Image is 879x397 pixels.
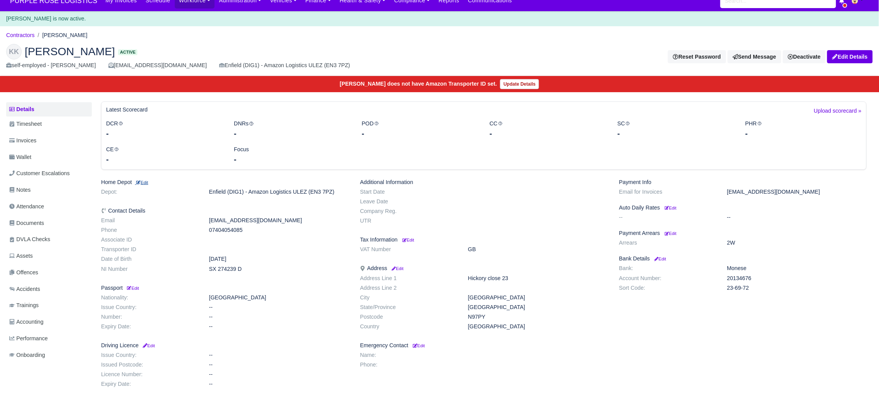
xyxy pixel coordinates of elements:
[721,275,872,282] dd: 20134676
[721,240,872,246] dd: 2W
[203,362,355,368] dd: --
[783,50,826,63] a: Deactivate
[6,117,92,132] a: Timesheet
[362,128,478,139] div: -
[6,166,92,181] a: Customer Escalations
[95,217,203,224] dt: Email
[484,119,612,139] div: CC
[6,133,92,148] a: Invoices
[6,44,22,59] div: KK
[354,198,462,205] dt: Leave Date
[106,154,222,165] div: -
[721,265,872,272] dd: Monese
[6,348,92,363] a: Onboarding
[9,334,48,343] span: Performance
[95,227,203,233] dt: Phone
[462,275,614,282] dd: Hickory close 23
[95,304,203,311] dt: Issue Country:
[360,265,607,272] h6: Address
[6,61,96,70] div: self-employed - [PERSON_NAME]
[106,128,222,139] div: -
[653,255,666,262] a: Edit
[9,268,38,277] span: Offences
[95,266,203,272] dt: NI Number
[6,248,92,264] a: Assets
[101,179,348,186] h6: Home Depot
[6,331,92,346] a: Performance
[614,214,722,221] dt: --
[203,323,355,330] dd: --
[740,119,867,139] div: PHR
[6,32,35,38] a: Contractors
[665,206,677,210] small: Edit
[203,381,355,387] dd: --
[619,255,867,262] h6: Bank Details
[203,266,355,272] dd: SX 274239 D
[6,199,92,214] a: Attendance
[126,285,139,291] a: Edit
[203,352,355,358] dd: --
[25,46,115,57] span: [PERSON_NAME]
[490,128,606,139] div: -
[741,308,879,397] iframe: Chat Widget
[354,352,462,358] dt: Name:
[142,342,155,348] a: Edit
[6,232,92,247] a: DVLA Checks
[401,237,414,243] a: Edit
[354,218,462,224] dt: UTR
[9,318,44,326] span: Accounting
[142,343,155,348] small: Edit
[614,275,722,282] dt: Account Number:
[9,136,36,145] span: Invoices
[6,216,92,231] a: Documents
[745,128,862,139] div: -
[614,285,722,291] dt: Sort Code:
[6,298,92,313] a: Trainings
[219,61,350,70] div: Enfield (DIG1) - Amazon Logistics ULEZ (EN3 7PZ)
[95,256,203,262] dt: Date of Birth
[95,189,203,195] dt: Depot:
[95,381,203,387] dt: Expiry Date:
[106,106,148,113] h6: Latest Scorecard
[95,352,203,358] dt: Issue Country:
[203,227,355,233] dd: 07404054085
[6,282,92,297] a: Accidents
[354,285,462,291] dt: Address Line 2
[360,179,607,186] h6: Additional Information
[95,323,203,330] dt: Expiry Date:
[6,150,92,165] a: Wallet
[411,342,425,348] a: Edit
[6,265,92,280] a: Offences
[619,230,867,237] h6: Payment Arrears
[6,182,92,198] a: Notes
[462,304,614,311] dd: [GEOGRAPHIC_DATA]
[653,257,666,261] small: Edit
[9,235,50,244] span: DVLA Checks
[9,186,30,194] span: Notes
[9,153,31,162] span: Wallet
[619,204,867,211] h6: Auto Daily Rates
[118,49,137,55] span: Active
[0,38,879,76] div: Krasimir Krasimirov
[614,189,722,195] dt: Email for Invoices
[95,371,203,378] dt: Licence Number:
[101,208,348,214] h6: Contact Details
[135,180,148,185] small: Edit
[462,246,614,253] dd: GB
[9,219,44,228] span: Documents
[500,79,539,89] a: Update Details
[354,323,462,330] dt: Country
[354,294,462,301] dt: City
[619,179,867,186] h6: Payment Info
[9,169,70,178] span: Customer Escalations
[203,314,355,320] dd: --
[135,179,148,185] a: Edit
[354,189,462,195] dt: Start Date
[6,102,92,117] a: Details
[462,323,614,330] dd: [GEOGRAPHIC_DATA]
[360,237,607,243] h6: Tax Information
[203,371,355,378] dd: --
[95,246,203,253] dt: Transporter ID
[668,50,726,63] button: Reset Password
[354,208,462,215] dt: Company Reg.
